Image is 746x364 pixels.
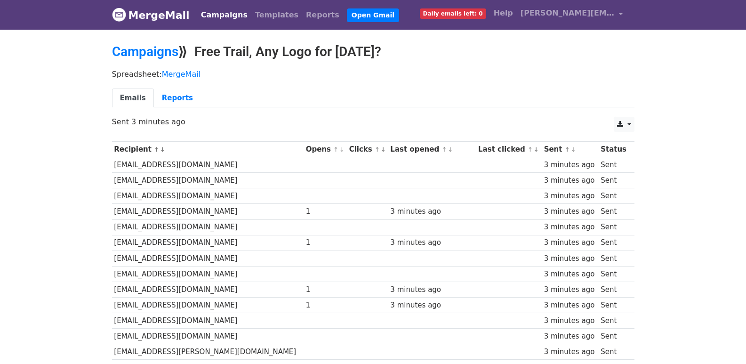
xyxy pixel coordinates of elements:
[375,146,380,153] a: ↑
[544,175,596,186] div: 3 minutes ago
[306,300,345,311] div: 1
[112,188,304,204] td: [EMAIL_ADDRESS][DOMAIN_NAME]
[112,8,126,22] img: MergeMail logo
[302,6,343,24] a: Reports
[598,219,629,235] td: Sent
[544,222,596,233] div: 3 minutes ago
[112,298,304,313] td: [EMAIL_ADDRESS][DOMAIN_NAME]
[544,191,596,202] div: 3 minutes ago
[304,142,347,157] th: Opens
[544,284,596,295] div: 3 minutes ago
[112,69,634,79] p: Spreadsheet:
[598,298,629,313] td: Sent
[598,251,629,266] td: Sent
[112,89,154,108] a: Emails
[112,344,304,360] td: [EMAIL_ADDRESS][PERSON_NAME][DOMAIN_NAME]
[448,146,453,153] a: ↓
[390,237,473,248] div: 3 minutes ago
[162,70,201,79] a: MergeMail
[112,235,304,251] td: [EMAIL_ADDRESS][DOMAIN_NAME]
[598,157,629,173] td: Sent
[112,117,634,127] p: Sent 3 minutes ago
[112,251,304,266] td: [EMAIL_ADDRESS][DOMAIN_NAME]
[390,300,473,311] div: 3 minutes ago
[251,6,302,24] a: Templates
[306,237,345,248] div: 1
[544,300,596,311] div: 3 minutes ago
[534,146,539,153] a: ↓
[544,253,596,264] div: 3 minutes ago
[598,173,629,188] td: Sent
[416,4,490,23] a: Daily emails left: 0
[154,146,159,153] a: ↑
[112,282,304,297] td: [EMAIL_ADDRESS][DOMAIN_NAME]
[517,4,627,26] a: [PERSON_NAME][EMAIL_ADDRESS][DOMAIN_NAME]
[598,142,629,157] th: Status
[112,44,178,59] a: Campaigns
[544,347,596,357] div: 3 minutes ago
[154,89,201,108] a: Reports
[381,146,386,153] a: ↓
[112,219,304,235] td: [EMAIL_ADDRESS][DOMAIN_NAME]
[390,284,473,295] div: 3 minutes ago
[112,266,304,282] td: [EMAIL_ADDRESS][DOMAIN_NAME]
[598,329,629,344] td: Sent
[598,188,629,204] td: Sent
[544,315,596,326] div: 3 minutes ago
[570,146,576,153] a: ↓
[112,5,190,25] a: MergeMail
[160,146,165,153] a: ↓
[347,142,388,157] th: Clicks
[420,8,486,19] span: Daily emails left: 0
[598,282,629,297] td: Sent
[476,142,542,157] th: Last clicked
[306,284,345,295] div: 1
[197,6,251,24] a: Campaigns
[542,142,599,157] th: Sent
[598,313,629,329] td: Sent
[112,142,304,157] th: Recipient
[490,4,517,23] a: Help
[333,146,338,153] a: ↑
[521,8,615,19] span: [PERSON_NAME][EMAIL_ADDRESS][DOMAIN_NAME]
[598,235,629,251] td: Sent
[598,204,629,219] td: Sent
[112,313,304,329] td: [EMAIL_ADDRESS][DOMAIN_NAME]
[306,206,345,217] div: 1
[544,160,596,170] div: 3 minutes ago
[339,146,345,153] a: ↓
[544,331,596,342] div: 3 minutes ago
[388,142,476,157] th: Last opened
[390,206,473,217] div: 3 minutes ago
[112,329,304,344] td: [EMAIL_ADDRESS][DOMAIN_NAME]
[347,8,399,22] a: Open Gmail
[544,237,596,248] div: 3 minutes ago
[112,204,304,219] td: [EMAIL_ADDRESS][DOMAIN_NAME]
[441,146,447,153] a: ↑
[528,146,533,153] a: ↑
[565,146,570,153] a: ↑
[544,269,596,280] div: 3 minutes ago
[112,157,304,173] td: [EMAIL_ADDRESS][DOMAIN_NAME]
[112,173,304,188] td: [EMAIL_ADDRESS][DOMAIN_NAME]
[544,206,596,217] div: 3 minutes ago
[598,266,629,282] td: Sent
[598,344,629,360] td: Sent
[112,44,634,60] h2: ⟫ Free Trail, Any Logo for [DATE]?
